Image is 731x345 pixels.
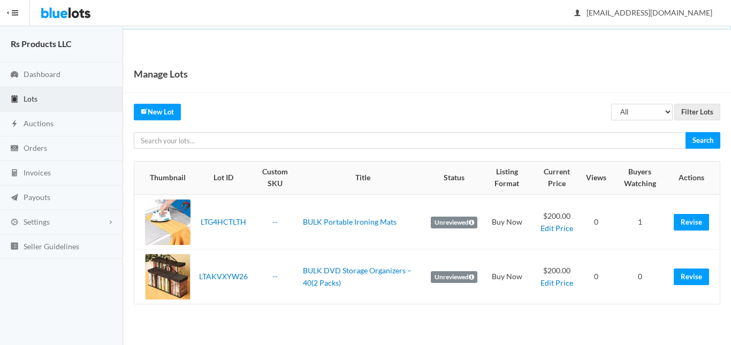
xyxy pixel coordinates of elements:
[482,195,532,250] td: Buy Now
[252,162,299,195] th: Custom SKU
[582,195,611,250] td: 0
[611,195,669,250] td: 1
[9,95,20,105] ion-icon: clipboard
[540,224,573,233] a: Edit Price
[272,217,278,226] a: --
[134,66,188,82] h1: Manage Lots
[9,70,20,80] ion-icon: speedometer
[24,217,50,226] span: Settings
[582,162,611,195] th: Views
[9,119,20,129] ion-icon: flash
[9,193,20,203] ion-icon: paper plane
[24,143,47,152] span: Orders
[575,8,712,17] span: [EMAIL_ADDRESS][DOMAIN_NAME]
[482,250,532,304] td: Buy Now
[611,250,669,304] td: 0
[482,162,532,195] th: Listing Format
[9,144,20,154] ion-icon: cash
[532,250,582,304] td: $200.00
[24,70,60,79] span: Dashboard
[582,250,611,304] td: 0
[669,162,720,195] th: Actions
[427,162,482,195] th: Status
[532,195,582,250] td: $200.00
[141,108,148,114] ion-icon: create
[299,162,427,195] th: Title
[24,242,79,251] span: Seller Guidelines
[611,162,669,195] th: Buyers Watching
[674,269,709,285] a: Revise
[201,217,246,226] a: LTG4HCTLTH
[9,168,20,179] ion-icon: calculator
[24,94,37,103] span: Lots
[674,214,709,231] a: Revise
[431,217,477,228] label: Unreviewed
[24,193,50,202] span: Payouts
[24,119,54,128] span: Auctions
[532,162,582,195] th: Current Price
[686,132,720,149] input: Search
[540,278,573,287] a: Edit Price
[134,162,195,195] th: Thumbnail
[11,39,72,49] strong: Rs Products LLC
[303,217,397,226] a: BULK Portable Ironing Mats
[303,266,412,287] a: BULK DVD Storage Organizers – 40(2 Packs)
[431,271,477,283] label: Unreviewed
[134,132,686,149] input: Search your lots...
[9,242,20,252] ion-icon: list box
[195,162,252,195] th: Lot ID
[24,168,51,177] span: Invoices
[9,218,20,228] ion-icon: cog
[572,9,583,19] ion-icon: person
[134,104,181,120] a: createNew Lot
[199,272,248,281] a: LTAKVXYW26
[272,272,278,281] a: --
[674,104,720,120] input: Filter Lots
